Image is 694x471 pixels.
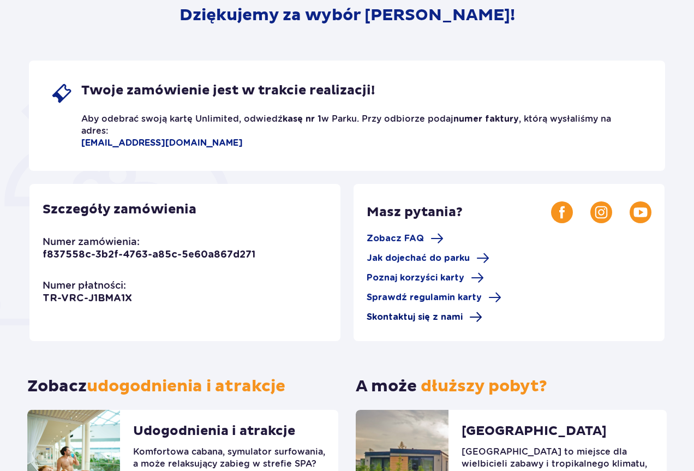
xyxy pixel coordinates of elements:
[367,291,482,303] span: Sprawdź regulamin karty
[43,279,126,292] p: Numer płatności:
[367,232,444,245] a: Zobacz FAQ
[356,376,547,397] p: A może
[367,311,482,324] a: Skontaktuj się z nami
[43,248,255,261] p: f837558c-3b2f-4763-a85c-5e60a867d271
[367,291,501,304] a: Sprawdź regulamin karty
[133,423,295,446] p: Udogodnienia i atrakcje
[453,115,519,123] strong: numer faktury
[462,423,607,446] p: [GEOGRAPHIC_DATA]
[27,376,285,397] p: Zobacz
[551,201,573,223] img: Facebook
[180,5,515,26] p: Dziękujemy za wybór [PERSON_NAME]!
[590,201,612,223] img: Instagram
[51,82,73,104] img: single ticket icon
[51,104,630,137] p: Aby odebrać swoją kartę Unlimited, odwiedź w Parku. Przy odbiorze podaj , którą wysłaliśmy na adres:
[367,232,424,245] span: Zobacz FAQ
[367,204,551,220] p: Masz pytania?
[367,311,463,323] span: Skontaktuj się z nami
[283,115,321,123] strong: kasę nr 1
[81,82,375,99] span: Twoje zamówienie jest w trakcie realizacji!
[367,252,470,264] span: Jak dojechać do parku
[367,272,464,284] span: Poznaj korzyści karty
[43,201,196,218] p: Szczegóły zamówienia
[421,376,547,396] span: dłuższy pobyt?
[630,201,651,223] img: Youtube
[43,235,140,248] p: Numer zamówienia:
[367,271,484,284] a: Poznaj korzyści karty
[87,376,285,396] span: udogodnienia i atrakcje
[51,137,243,149] p: [EMAIL_ADDRESS][DOMAIN_NAME]
[367,252,489,265] a: Jak dojechać do parku
[43,292,132,305] p: TR-VRC-J1BMA1X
